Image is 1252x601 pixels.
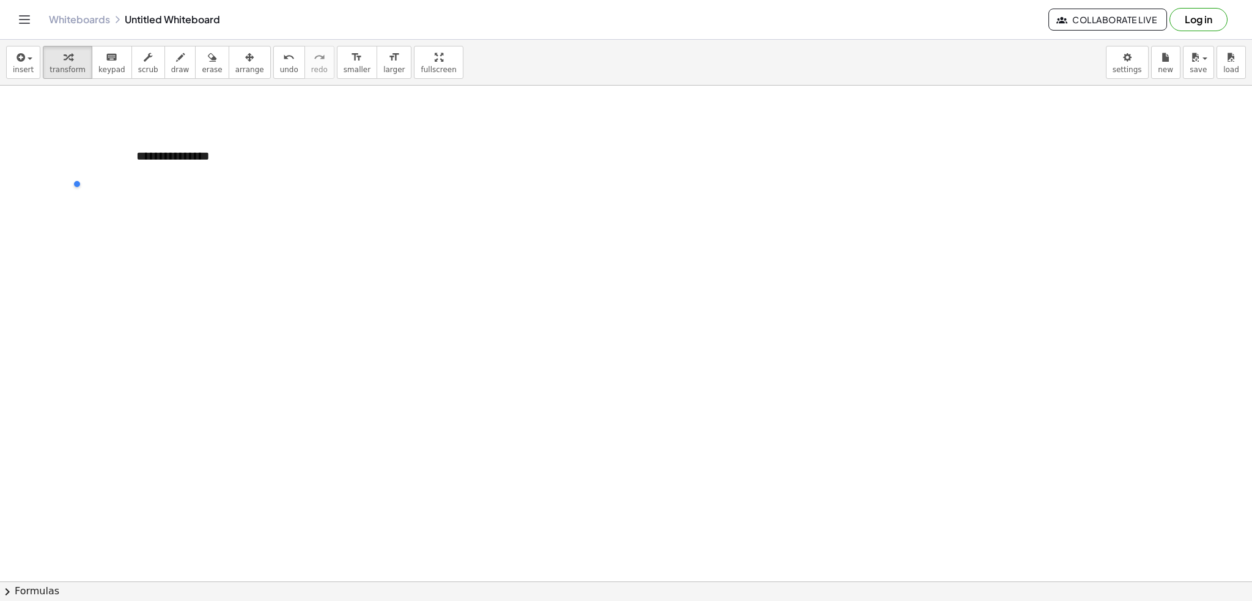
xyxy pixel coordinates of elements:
[171,65,190,74] span: draw
[1223,65,1239,74] span: load
[351,50,363,65] i: format_size
[6,46,40,79] button: insert
[421,65,456,74] span: fullscreen
[106,50,117,65] i: keyboard
[1169,8,1228,31] button: Log in
[314,50,325,65] i: redo
[280,65,298,74] span: undo
[202,65,222,74] span: erase
[1183,46,1214,79] button: save
[304,46,334,79] button: redoredo
[337,46,377,79] button: format_sizesmaller
[388,50,400,65] i: format_size
[50,65,86,74] span: transform
[131,46,165,79] button: scrub
[377,46,411,79] button: format_sizelarger
[1190,65,1207,74] span: save
[98,65,125,74] span: keypad
[311,65,328,74] span: redo
[138,65,158,74] span: scrub
[43,46,92,79] button: transform
[49,13,110,26] a: Whiteboards
[1151,46,1180,79] button: new
[13,65,34,74] span: insert
[283,50,295,65] i: undo
[229,46,271,79] button: arrange
[1048,9,1167,31] button: Collaborate Live
[273,46,305,79] button: undoundo
[164,46,196,79] button: draw
[344,65,370,74] span: smaller
[1106,46,1149,79] button: settings
[195,46,229,79] button: erase
[1113,65,1142,74] span: settings
[235,65,264,74] span: arrange
[1158,65,1173,74] span: new
[383,65,405,74] span: larger
[1217,46,1246,79] button: load
[414,46,463,79] button: fullscreen
[92,46,132,79] button: keyboardkeypad
[15,10,34,29] button: Toggle navigation
[1059,14,1157,25] span: Collaborate Live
